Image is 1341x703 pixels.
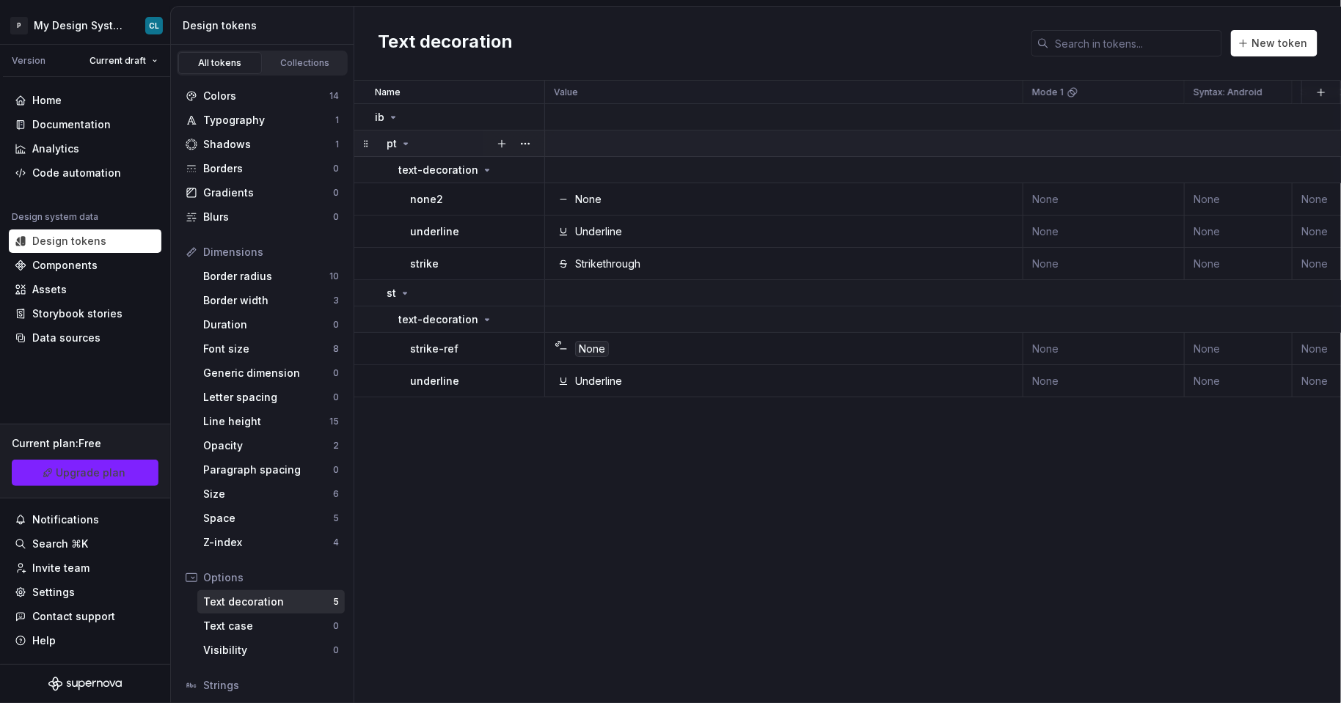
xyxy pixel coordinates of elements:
a: Supernova Logo [48,677,122,691]
div: Help [32,633,56,648]
td: None [1023,183,1185,216]
td: None [1185,333,1293,365]
div: Documentation [32,117,111,132]
div: Assets [32,282,67,297]
div: 1 [335,114,339,126]
div: 15 [329,416,339,427]
a: Code automation [9,161,161,185]
button: Help [9,629,161,652]
div: Visibility [203,643,333,658]
div: None [575,192,602,207]
a: Text decoration5 [197,590,345,614]
p: text-decoration [398,163,478,177]
p: Name [375,87,401,98]
div: P [10,17,28,34]
div: Letter spacing [203,390,333,405]
div: Collections [268,57,342,69]
div: Underline [575,224,622,239]
div: 2 [333,440,339,452]
div: None [575,341,609,357]
a: Shadows1 [180,133,345,156]
div: Paragraph spacing [203,463,333,477]
div: 1 [335,139,339,150]
a: Upgrade plan [12,460,158,486]
td: None [1023,333,1185,365]
a: Paragraph spacing0 [197,458,345,482]
a: Visibility0 [197,638,345,662]
a: Opacity2 [197,434,345,457]
div: Home [32,93,62,108]
div: Options [203,570,339,585]
div: Strikethrough [575,257,640,271]
p: Value [554,87,578,98]
div: 0 [333,211,339,223]
button: New token [1231,30,1318,56]
div: 0 [333,319,339,331]
div: 10 [329,270,339,282]
a: Blurs0 [180,205,345,229]
a: Generic dimension0 [197,361,345,385]
div: Text case [203,619,333,633]
div: 5 [333,596,339,608]
a: Line height15 [197,410,345,433]
div: 0 [333,187,339,199]
div: All tokens [183,57,257,69]
div: Search ⌘K [32,537,88,551]
a: Space5 [197,507,345,530]
div: Analytics [32,141,79,156]
a: Font size8 [197,337,345,361]
a: Invite team [9,556,161,580]
p: text-decoration [398,312,478,327]
h2: Text decoration [378,30,513,56]
a: Analytics [9,137,161,161]
div: 0 [333,620,339,632]
div: Strings [203,678,339,693]
a: Size6 [197,482,345,506]
p: pt [387,136,397,151]
div: Design tokens [32,234,106,249]
button: Contact support [9,605,161,628]
div: Contact support [32,609,115,624]
div: Design tokens [183,18,348,33]
p: none2 [410,192,443,207]
div: Data sources [32,331,101,345]
p: Mode 1 [1032,87,1064,98]
a: Typography1 [180,108,345,132]
a: Z-index4 [197,531,345,554]
a: Colors14 [180,84,345,108]
div: Underline [575,374,622,389]
p: st [387,286,396,301]
div: 3 [333,295,339,306]
button: PMy Design SystemCL [3,10,167,41]
span: New token [1252,36,1308,51]
div: Notifications [32,512,99,527]
input: Search in tokens... [1049,30,1222,56]
div: 0 [333,367,339,379]
a: Data sources [9,326,161,350]
div: 5 [333,512,339,524]
div: Components [32,258,98,273]
p: strike-ref [410,342,458,356]
div: CL [149,20,159,32]
a: Design tokens [9,229,161,253]
td: None [1185,248,1293,280]
div: Text decoration [203,595,333,609]
a: Settings [9,581,161,604]
div: Storybook stories [32,306,123,321]
div: Font size [203,342,333,356]
a: Documentation [9,113,161,136]
p: underline [410,224,459,239]
a: Border width3 [197,289,345,312]
div: Typography [203,113,335,128]
div: Borders [203,161,333,176]
td: None [1023,365,1185,397]
button: Current draft [83,51,164,71]
a: Letter spacing0 [197,386,345,409]
div: My Design System [34,18,128,33]
a: Text case0 [197,614,345,638]
div: Blurs [203,210,333,224]
div: Invite team [32,561,89,575]
div: Design system data [12,211,98,223]
div: 4 [333,537,339,548]
div: Version [12,55,45,67]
